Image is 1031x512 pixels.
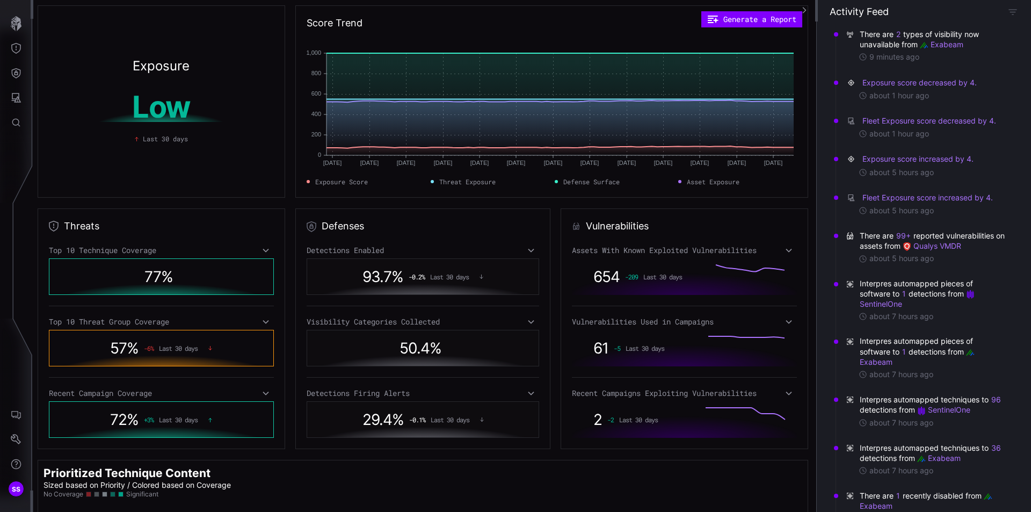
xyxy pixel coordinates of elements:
span: There are types of visibility now unavailable from [860,29,1007,49]
button: Fleet Exposure score increased by 4. [862,192,993,203]
img: Exabeam [917,455,926,463]
span: Last 30 days [159,416,198,423]
button: Fleet Exposure score decreased by 4. [862,116,997,126]
h2: Vulnerabilities [586,220,649,233]
img: Qualys VMDR [903,242,911,251]
a: Exabeam [860,347,977,366]
h2: Threats [64,220,99,233]
button: 1 [896,491,901,501]
h4: Activity Feed [830,5,889,18]
text: [DATE] [728,160,746,166]
span: -0.2 % [409,273,425,280]
span: Asset Exposure [687,177,739,186]
span: 72 % [110,410,139,429]
text: 800 [311,70,321,76]
span: 29.4 % [362,410,404,429]
img: SentinelOne Singularity [917,407,926,415]
span: -6 % [144,344,154,352]
a: Qualys VMDR [903,241,961,250]
h2: Exposure [133,60,190,73]
div: Detections Enabled [307,246,539,255]
div: Assets With Known Exploited Vulnerabilities [572,246,797,255]
span: Interpres automapped pieces of software to detections from [860,279,1007,309]
h2: Prioritized Technique Content [43,466,802,480]
time: about 5 hours ago [869,254,934,263]
a: SentinelOne [917,405,970,414]
time: about 7 hours ago [869,370,933,379]
div: Visibility Categories Collected [307,317,539,327]
button: 1 [902,347,906,357]
span: Last 30 days [619,416,658,423]
button: 1 [902,289,906,299]
div: Recent Campaign Coverage [49,388,274,398]
time: about 7 hours ago [869,312,933,321]
div: Vulnerabilities Used in Campaigns [572,317,797,327]
span: Exposure Score [315,177,368,186]
span: -0.1 % [409,416,425,423]
span: -2 [607,416,614,423]
span: -209 [625,273,638,280]
text: 200 [311,131,321,138]
button: Exposure score increased by 4. [862,154,974,164]
text: [DATE] [580,160,599,166]
span: 93.7 % [362,268,403,286]
text: [DATE] [434,160,453,166]
span: Last 30 days [430,273,469,280]
text: [DATE] [654,160,673,166]
span: No Coverage [43,490,83,499]
text: [DATE] [360,160,379,166]
button: 2 [896,29,901,40]
span: Defense Surface [563,177,620,186]
div: Top 10 Technique Coverage [49,246,274,255]
img: Exabeam [984,492,992,501]
a: Exabeam [920,40,963,49]
text: [DATE] [764,160,783,166]
button: 99+ [896,230,911,241]
span: Last 30 days [431,416,469,423]
div: Detections Firing Alerts [307,388,539,398]
text: 0 [318,152,321,158]
text: [DATE] [397,160,416,166]
h2: Defenses [322,220,364,233]
time: about 7 hours ago [869,466,933,475]
div: Top 10 Threat Group Coverage [49,317,274,327]
span: 57 % [110,339,139,357]
button: 36 [991,443,1001,453]
span: Threat Exposure [439,177,496,186]
span: There are recently disabled from [860,491,1007,511]
a: Exabeam [917,453,961,463]
time: about 7 hours ago [869,418,933,428]
p: Sized based on Priority / Colored based on Coverage [43,480,802,490]
time: about 5 hours ago [869,168,934,177]
button: SS [1,477,32,501]
text: [DATE] [691,160,709,166]
span: 77 % [144,268,173,286]
text: 400 [311,111,321,117]
h1: Low [60,92,262,122]
span: Last 30 days [159,344,198,352]
span: Interpres automapped techniques to detections from [860,443,1007,463]
span: 61 [593,339,608,357]
img: Exabeam [966,348,975,357]
text: [DATE] [507,160,526,166]
time: about 1 hour ago [869,129,929,139]
span: Last 30 days [643,273,682,280]
span: Interpres automapped pieces of software to detections from [860,336,1007,367]
span: 654 [593,268,620,286]
button: Exposure score decreased by 4. [862,77,977,88]
div: Recent Campaigns Exploiting Vulnerabilities [572,388,797,398]
span: Last 30 days [626,344,664,352]
text: [DATE] [323,160,342,166]
span: Interpres automapped techniques to detections from [860,394,1007,415]
text: 1,000 [306,49,321,56]
text: [DATE] [544,160,563,166]
button: Generate a Report [701,11,802,27]
span: -5 [614,344,620,352]
time: 9 minutes ago [869,52,919,62]
img: SentinelOne Singularity [966,290,975,299]
text: 600 [311,90,321,97]
text: [DATE] [470,160,489,166]
span: 50.4 % [400,339,441,357]
span: SS [12,484,21,495]
span: + 3 % [144,416,154,423]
